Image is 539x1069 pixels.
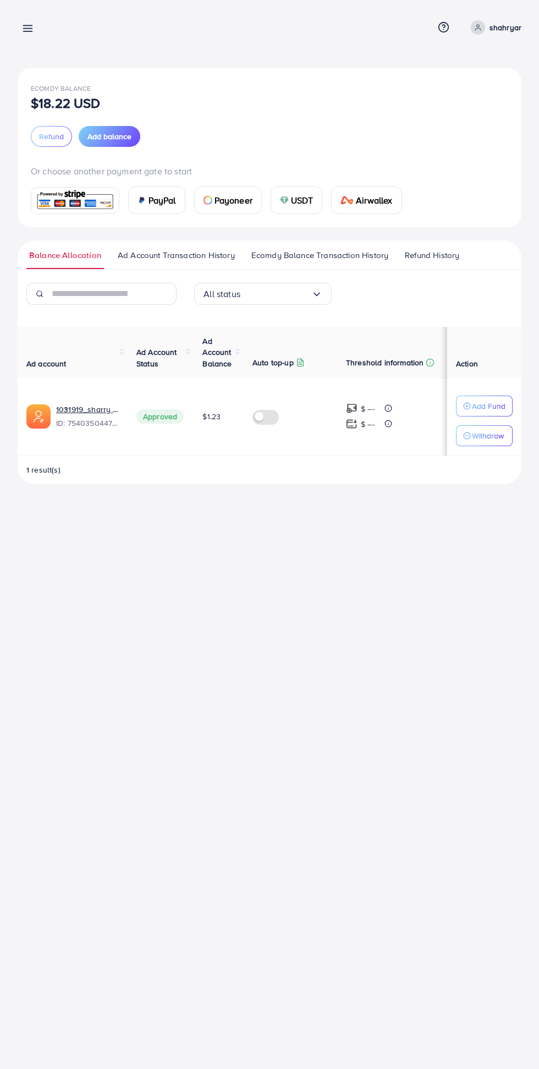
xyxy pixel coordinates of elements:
button: Withdraw [456,425,513,446]
span: Ecomdy Balance [31,84,91,93]
input: Search for option [240,286,311,303]
button: Refund [31,126,72,147]
span: Approved [136,409,184,424]
span: Refund [39,131,64,142]
a: 1031919_sharry mughal_1755624852344 [56,404,119,415]
p: $ --- [361,418,375,431]
img: ic-ads-acc.e4c84228.svg [26,404,51,429]
p: Threshold information [346,356,424,369]
div: Search for option [194,283,332,305]
span: Ad Account Balance [202,336,232,369]
p: Withdraw [472,429,504,442]
p: $18.22 USD [31,96,101,109]
span: PayPal [148,194,176,207]
a: cardPayoneer [194,187,262,214]
p: Add Fund [472,399,505,413]
button: Add balance [79,126,140,147]
a: cardPayPal [128,187,185,214]
p: shahryar [490,21,521,34]
span: Add balance [87,131,131,142]
button: Add Fund [456,396,513,416]
span: Ad Account Transaction History [118,249,235,261]
p: $ --- [361,402,375,415]
span: USDT [291,194,313,207]
img: top-up amount [346,403,358,414]
span: Action [456,358,478,369]
span: All status [204,286,240,303]
span: ID: 7540350447681863698 [56,418,119,429]
p: Or choose another payment gate to start [31,165,508,178]
a: shahryar [466,20,521,35]
img: card [280,196,289,205]
span: Refund History [405,249,459,261]
img: card [204,196,212,205]
span: Airwallex [356,194,392,207]
span: $1.23 [202,411,221,422]
div: <span class='underline'>1031919_sharry mughal_1755624852344</span></br>7540350447681863698 [56,404,119,429]
span: Ad Account Status [136,347,177,369]
img: card [340,196,354,205]
p: Auto top-up [252,356,294,369]
img: card [137,196,146,205]
span: Ad account [26,358,67,369]
a: cardUSDT [271,187,323,214]
span: Ecomdy Balance Transaction History [251,249,388,261]
span: Payoneer [215,194,252,207]
img: card [35,189,116,212]
img: top-up amount [346,418,358,430]
span: Balance Allocation [29,249,101,261]
span: 1 result(s) [26,464,61,475]
a: card [31,187,119,214]
a: cardAirwallex [331,187,402,214]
